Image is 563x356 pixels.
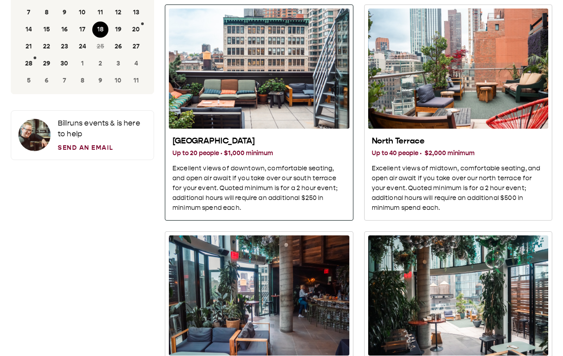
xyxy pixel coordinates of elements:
[110,73,126,89] button: 10
[39,56,55,72] button: 29
[56,56,73,72] button: 30
[110,39,126,55] button: 26
[39,73,55,89] button: 6
[92,56,108,72] button: 2
[56,73,73,89] button: 7
[21,39,37,55] button: 21
[56,22,73,38] button: 16
[58,143,146,152] a: Send an Email
[56,39,73,55] button: 23
[372,136,545,147] h2: North Terrace
[128,56,144,72] button: 4
[74,4,90,21] button: 10
[110,4,126,21] button: 12
[128,39,144,55] button: 27
[110,56,126,72] button: 3
[92,4,108,21] button: 11
[39,22,55,38] button: 15
[110,22,126,38] button: 19
[172,148,346,158] h3: Up to 20 people · $1,000 minimum
[92,22,108,38] button: 18
[21,4,37,21] button: 7
[128,4,144,21] button: 13
[58,118,146,139] p: Bill runs events & is here to help
[172,136,346,147] h2: [GEOGRAPHIC_DATA]
[172,164,346,213] p: Excellent views of downtown, comfortable seating, and open air await if you take over our south t...
[128,73,144,89] button: 11
[39,4,55,21] button: 8
[21,56,37,72] button: 28
[39,39,55,55] button: 22
[21,22,37,38] button: 14
[74,39,90,55] button: 24
[56,4,73,21] button: 9
[74,22,90,38] button: 17
[372,164,545,213] p: Excellent views of midtown, comfortable seating, and open air await if you take over our north te...
[128,22,144,38] button: 20
[21,73,37,89] button: 5
[74,73,90,89] button: 8
[74,56,90,72] button: 1
[364,4,553,221] button: North Terrace
[92,73,108,89] button: 9
[372,148,545,158] h3: Up to 40 people · $2,000 minimum
[165,4,353,221] button: South Terrace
